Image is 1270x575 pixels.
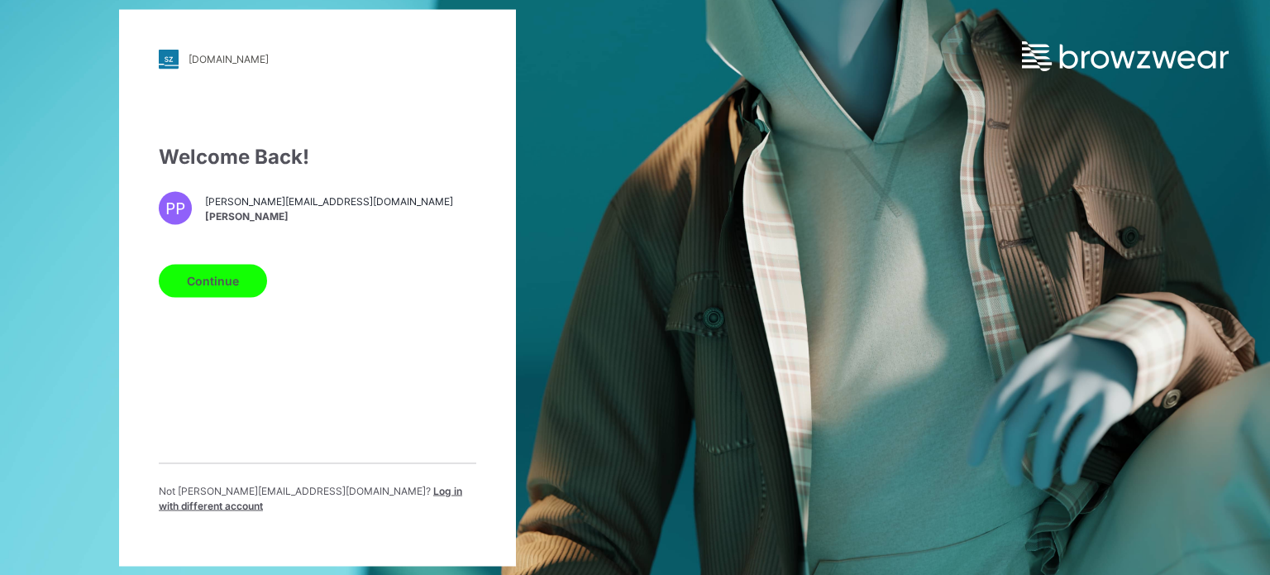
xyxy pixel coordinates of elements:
img: browzwear-logo.e42bd6dac1945053ebaf764b6aa21510.svg [1022,41,1229,71]
div: PP [159,191,192,224]
p: Not [PERSON_NAME][EMAIL_ADDRESS][DOMAIN_NAME] ? [159,483,476,513]
button: Continue [159,264,267,297]
a: [DOMAIN_NAME] [159,49,476,69]
div: Welcome Back! [159,141,476,171]
img: stylezone-logo.562084cfcfab977791bfbf7441f1a819.svg [159,49,179,69]
span: [PERSON_NAME][EMAIL_ADDRESS][DOMAIN_NAME] [205,194,453,209]
span: [PERSON_NAME] [205,209,453,224]
div: [DOMAIN_NAME] [189,53,269,65]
